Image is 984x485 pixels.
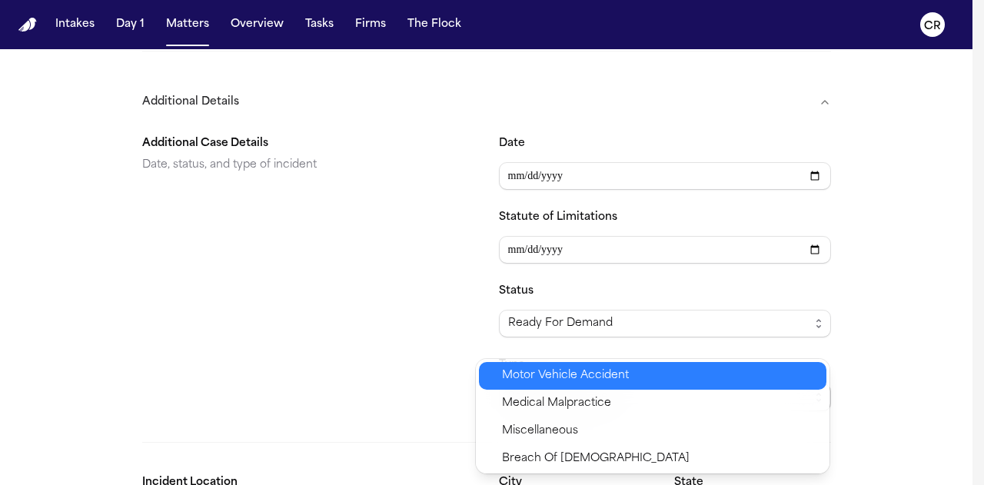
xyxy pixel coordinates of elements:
span: Motor Vehicle Accident [502,367,629,385]
span: Medical Malpractice [502,394,611,413]
span: Miscellaneous [502,422,578,440]
div: Select matter type [476,359,829,473]
span: Breach Of [DEMOGRAPHIC_DATA] [502,450,690,468]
